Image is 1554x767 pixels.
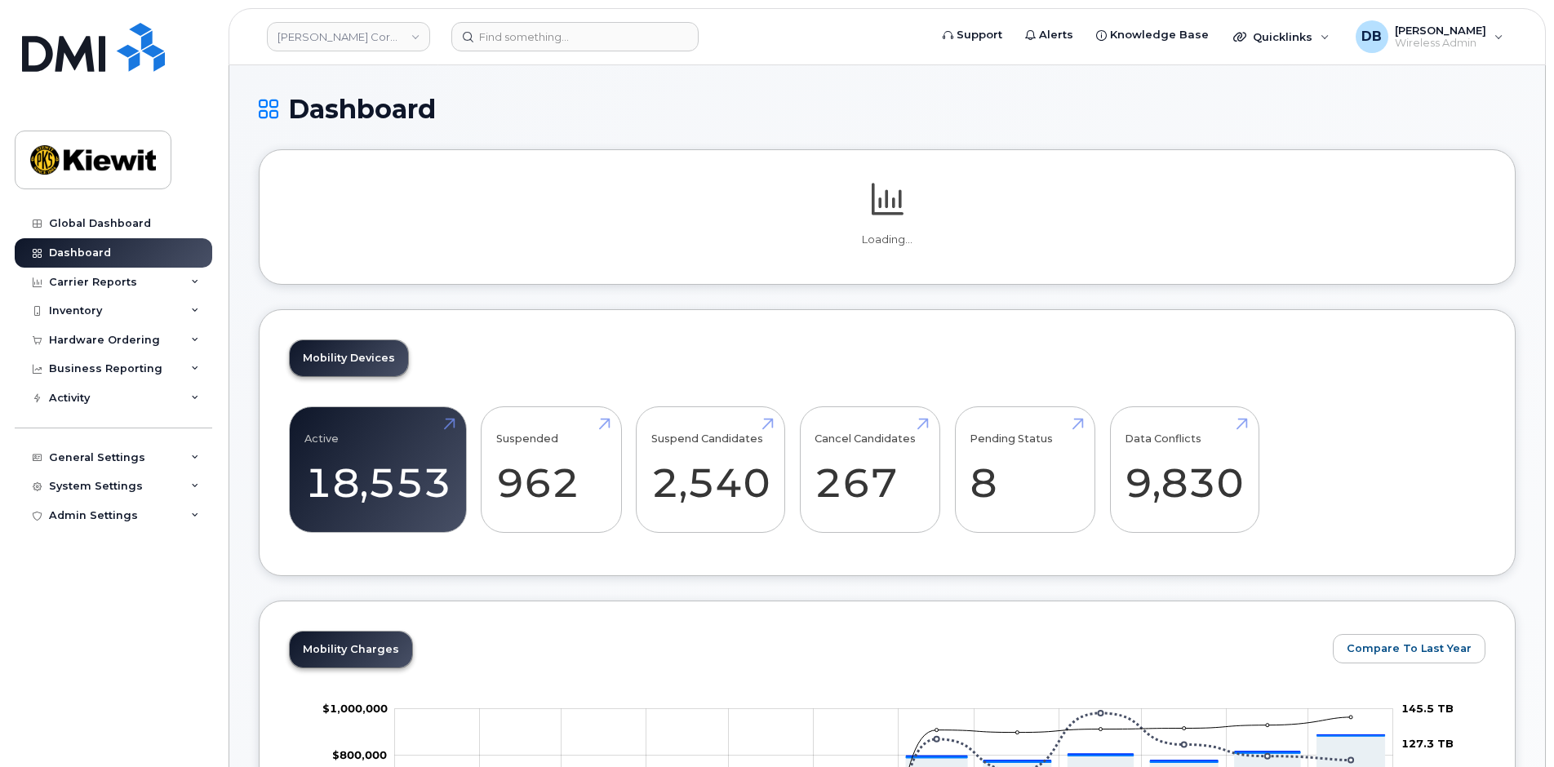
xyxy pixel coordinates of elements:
[1401,702,1454,715] tspan: 145.5 TB
[259,95,1516,123] h1: Dashboard
[322,702,388,715] tspan: $1,000,000
[1333,634,1485,663] button: Compare To Last Year
[290,632,412,667] a: Mobility Charges
[332,749,387,762] g: $0
[1125,416,1244,524] a: Data Conflicts 9,830
[496,416,606,524] a: Suspended 962
[1347,641,1472,656] span: Compare To Last Year
[304,416,451,524] a: Active 18,553
[332,749,387,762] tspan: $800,000
[970,416,1080,524] a: Pending Status 8
[290,340,408,376] a: Mobility Devices
[651,416,770,524] a: Suspend Candidates 2,540
[1401,737,1454,750] tspan: 127.3 TB
[815,416,925,524] a: Cancel Candidates 267
[289,233,1485,247] p: Loading...
[322,702,388,715] g: $0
